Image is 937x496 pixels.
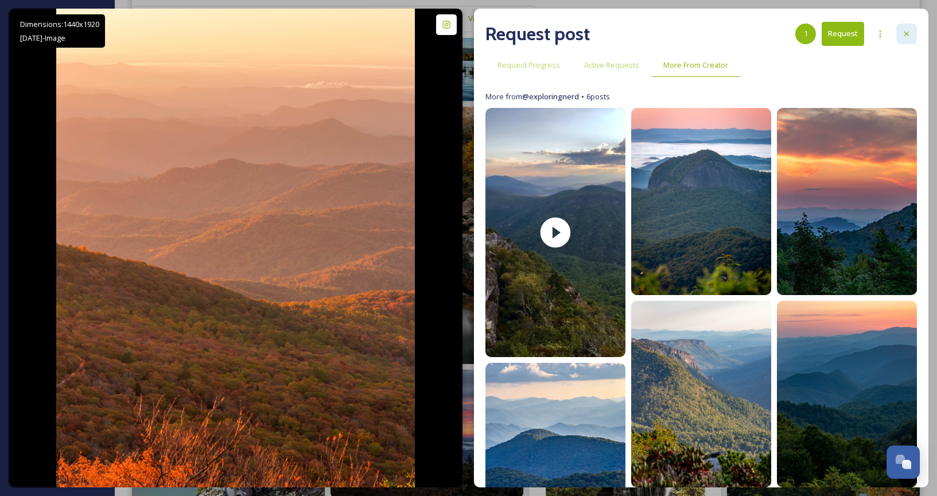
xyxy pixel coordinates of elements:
[485,20,590,48] h2: Request post
[522,91,579,102] a: @exploringnerd
[631,108,771,294] img: 18097637671655243.jpg
[586,91,610,102] span: 6 posts
[497,60,560,71] span: Request Progress
[56,9,415,487] img: As I get older, this whole waking up at 5 am to see a sunrise just ain’t it anymore 😂 . . . #nort...
[20,19,99,29] span: Dimensions: 1440 x 1920
[887,445,920,479] button: Open Chat
[777,108,917,294] img: 18097066963637846.jpg
[663,60,728,71] span: More From Creator
[777,301,917,487] img: 17913156615189839.jpg
[804,28,808,39] span: 1
[631,301,771,487] img: 17914478523194500.jpg
[584,60,639,71] span: Active Requests
[822,22,864,45] button: Request
[485,108,625,357] img: thumbnail
[20,33,65,43] span: [DATE] - Image
[485,91,579,102] span: More from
